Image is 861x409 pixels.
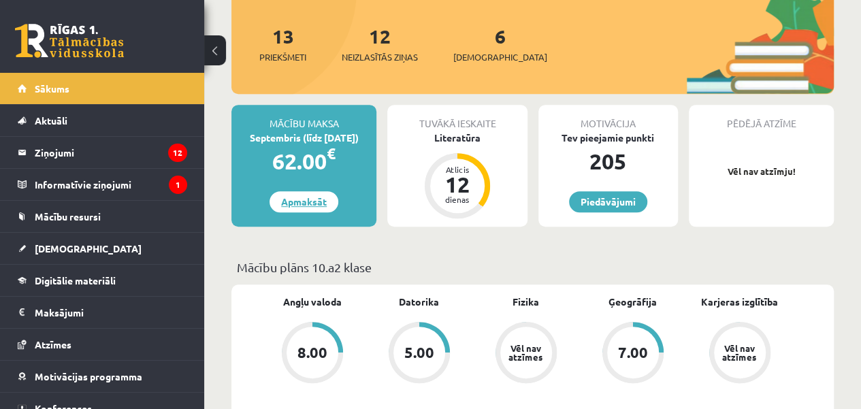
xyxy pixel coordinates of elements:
[18,201,187,232] a: Mācību resursi
[35,114,67,127] span: Aktuāli
[696,165,827,178] p: Vēl nav atzīmju!
[327,144,336,163] span: €
[297,345,327,360] div: 8.00
[35,82,69,95] span: Sākums
[259,24,306,64] a: 13Priekšmeti
[169,176,187,194] i: 1
[453,50,547,64] span: [DEMOGRAPHIC_DATA]
[231,145,376,178] div: 62.00
[231,131,376,145] div: Septembris (līdz [DATE])
[15,24,124,58] a: Rīgas 1. Tālmācības vidusskola
[18,297,187,328] a: Maksājumi
[608,295,657,309] a: Ģeogrāfija
[35,297,187,328] legend: Maksājumi
[18,137,187,168] a: Ziņojumi12
[35,169,187,200] legend: Informatīvie ziņojumi
[35,338,71,350] span: Atzīmes
[618,345,648,360] div: 7.00
[18,265,187,296] a: Digitālie materiāli
[721,344,759,361] div: Vēl nav atzīmes
[387,105,527,131] div: Tuvākā ieskaite
[538,131,678,145] div: Tev pieejamie punkti
[404,345,434,360] div: 5.00
[701,295,778,309] a: Karjeras izglītība
[35,274,116,287] span: Digitālie materiāli
[342,24,418,64] a: 12Neizlasītās ziņas
[686,322,793,386] a: Vēl nav atzīmes
[387,131,527,145] div: Literatūra
[18,329,187,360] a: Atzīmes
[342,50,418,64] span: Neizlasītās ziņas
[437,195,478,203] div: dienas
[513,295,539,309] a: Fizika
[689,105,834,131] div: Pēdējā atzīme
[538,105,678,131] div: Motivācija
[365,322,472,386] a: 5.00
[283,295,342,309] a: Angļu valoda
[18,73,187,104] a: Sākums
[579,322,686,386] a: 7.00
[437,174,478,195] div: 12
[270,191,338,212] a: Apmaksāt
[399,295,439,309] a: Datorika
[168,144,187,162] i: 12
[18,169,187,200] a: Informatīvie ziņojumi1
[472,322,579,386] a: Vēl nav atzīmes
[437,165,478,174] div: Atlicis
[507,344,545,361] div: Vēl nav atzīmes
[231,105,376,131] div: Mācību maksa
[259,50,306,64] span: Priekšmeti
[18,361,187,392] a: Motivācijas programma
[259,322,365,386] a: 8.00
[237,258,828,276] p: Mācību plāns 10.a2 klase
[453,24,547,64] a: 6[DEMOGRAPHIC_DATA]
[35,137,187,168] legend: Ziņojumi
[387,131,527,220] a: Literatūra Atlicis 12 dienas
[538,145,678,178] div: 205
[35,370,142,382] span: Motivācijas programma
[18,233,187,264] a: [DEMOGRAPHIC_DATA]
[35,242,142,255] span: [DEMOGRAPHIC_DATA]
[18,105,187,136] a: Aktuāli
[35,210,101,223] span: Mācību resursi
[569,191,647,212] a: Piedāvājumi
